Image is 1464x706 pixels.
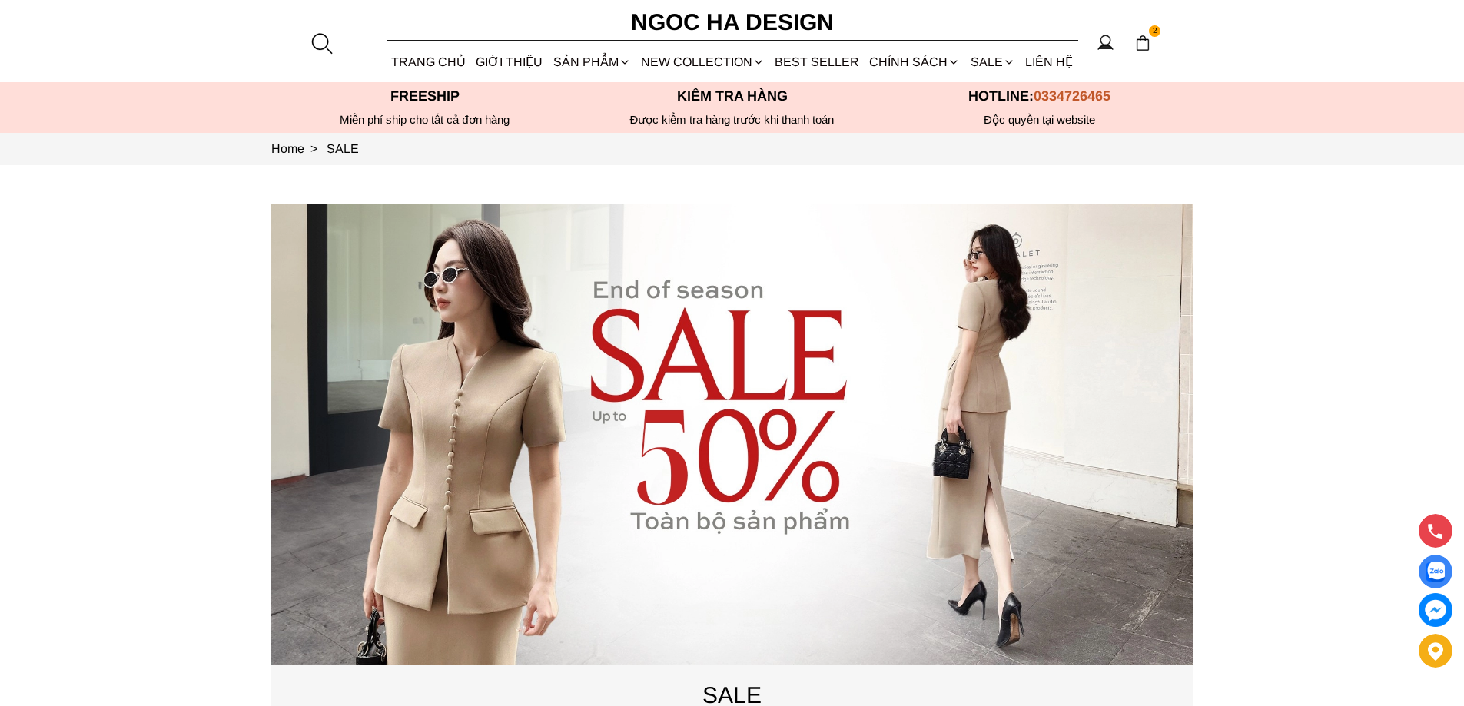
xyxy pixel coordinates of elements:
span: 0334726465 [1034,88,1110,104]
a: Link to SALE [327,142,359,155]
span: 2 [1149,25,1161,38]
a: Display image [1419,555,1452,588]
a: NEW COLLECTION [636,41,769,82]
span: > [304,142,324,155]
img: img-CART-ICON-ksit0nf1 [1134,35,1151,51]
a: LIÊN HỆ [1020,41,1077,82]
a: Link to Home [271,142,327,155]
p: Được kiểm tra hàng trước khi thanh toán [579,113,886,127]
a: messenger [1419,593,1452,627]
font: Kiểm tra hàng [677,88,788,104]
a: BEST SELLER [770,41,865,82]
a: GIỚI THIỆU [471,41,548,82]
p: Freeship [271,88,579,104]
a: SALE [965,41,1020,82]
a: TRANG CHỦ [387,41,471,82]
img: Display image [1426,562,1445,582]
div: Miễn phí ship cho tất cả đơn hàng [271,113,579,127]
a: Ngoc Ha Design [617,4,848,41]
div: Chính sách [865,41,965,82]
div: SẢN PHẨM [548,41,636,82]
h6: Độc quyền tại website [886,113,1193,127]
p: Hotline: [886,88,1193,104]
